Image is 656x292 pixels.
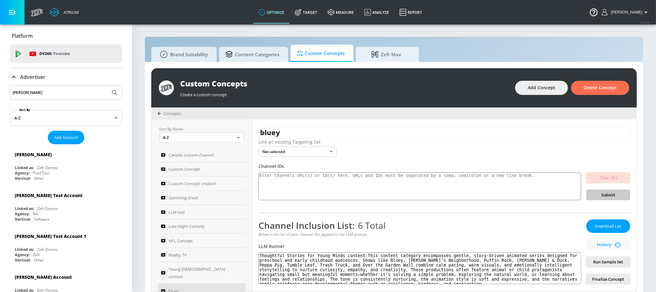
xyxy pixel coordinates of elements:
[10,147,122,183] div: [PERSON_NAME]Linked as:Zefr DemosAgency:Prod TestVertical:Other
[169,208,185,216] span: LLM test
[33,252,40,257] div: Zefr
[108,86,122,100] button: Submit Search
[164,111,181,116] span: Concepts
[39,50,70,57] p: DV360:
[10,229,122,264] div: [PERSON_NAME] Test Account 1Linked as:Zefr DemosAgency:ZefrVertical:Other
[10,44,122,63] div: DV360: Youtube
[259,163,630,169] div: Channel IDs
[158,47,208,62] span: Brand Suitability
[33,211,38,217] div: NA
[259,146,337,157] div: Not selected
[297,46,345,61] span: Custom Concepts
[355,219,386,231] span: 6 Total
[15,257,31,263] div: Vertical:
[15,176,31,181] div: Vertical:
[586,256,630,267] button: Run Sample Set
[37,247,58,252] div: Zefr Demos
[10,68,122,86] div: Advertiser
[571,81,629,95] button: Delete Concept
[259,243,581,249] div: LLM Runner
[15,170,30,176] div: Agency:
[591,174,625,181] span: Clear IDs
[54,134,78,141] span: Add Account
[169,165,200,173] span: Custom Concept
[53,50,70,57] p: Youtube
[158,205,246,219] a: LLM test
[394,1,427,24] a: Report
[15,192,82,198] div: [PERSON_NAME] Test Account
[34,257,44,263] div: Other
[586,274,630,285] button: Finalize Concept
[158,148,246,162] a: Canada custom channel
[586,219,630,233] button: Download List
[158,191,246,205] a: Gamming check
[20,74,45,80] p: Advertiser
[10,188,122,223] div: [PERSON_NAME] Test AccountLinked as:Zefr DemosAgency:NAVertical:Software
[33,170,49,176] div: Prod Test
[323,1,359,24] a: measure
[50,8,79,17] a: Atrium
[169,223,205,230] span: Late Night Comedy
[15,165,34,170] div: Linked as:
[12,32,33,39] p: Platform
[15,152,52,157] div: [PERSON_NAME]
[602,8,650,16] button: [PERSON_NAME]
[515,81,568,95] button: Add Concept
[259,232,581,237] div: Below is the list of your channel IDs applied to the LLM prompt.
[362,47,410,62] span: Zefr Max
[158,262,246,284] a: Young [DEMOGRAPHIC_DATA] content
[10,27,122,45] div: Platform
[290,1,323,24] a: Target
[180,89,509,97] div: Create a custom concept
[259,139,630,145] div: Link an existing Targeting Set
[169,194,198,201] span: Gamming check
[15,206,34,211] div: Linked as:
[641,21,650,24] span: v 4.19.0
[169,237,193,245] span: NFL Concept
[34,217,50,222] div: Software
[10,110,122,126] div: A-Z
[589,241,628,248] span: History
[169,151,214,159] span: Canada custom channel
[259,252,581,284] textarea: Thoughtful Stories for Young Minds content:This content category encompasses gentle, story-driven...
[15,274,72,280] div: [PERSON_NAME] Account
[158,111,181,116] div: Concepts
[586,172,630,183] button: Clear IDs
[592,223,624,230] span: Download List
[253,1,290,24] a: optimize
[158,248,246,262] a: Reality TV
[169,180,216,187] span: Custom Concept creation
[61,9,79,15] div: Atrium
[158,219,246,234] a: Late Night Comedy
[158,162,246,177] a: Custom Concept
[591,276,625,283] span: Finalize Concept
[48,131,84,144] button: Add Account
[158,234,246,248] a: NFL Concept
[259,219,581,231] div: Channel Inclusion List:
[15,233,86,239] div: [PERSON_NAME] Test Account 1
[18,108,31,112] label: Sort By
[586,239,630,250] button: History
[37,165,58,170] div: Zefr Demos
[584,84,617,92] span: Delete Concept
[15,211,30,217] div: Agency:
[159,126,244,132] p: Sort By Name
[15,252,30,257] div: Agency:
[13,89,108,97] input: Search by name
[169,265,234,280] span: Young [DEMOGRAPHIC_DATA] content
[169,251,187,259] span: Reality TV
[37,206,58,211] div: Zefr Demos
[15,217,31,222] div: Vertical:
[180,78,509,89] div: Custom Concepts
[528,84,555,92] span: Add Concept
[609,10,642,14] span: login as: veronica.hernandez@zefr.com
[591,258,625,266] span: Run Sample Set
[359,1,394,24] a: Analyze
[225,47,279,62] span: Content Categories
[159,132,244,143] div: A-Z
[158,176,246,191] a: Custom Concept creation
[585,3,603,21] button: Open Resource Center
